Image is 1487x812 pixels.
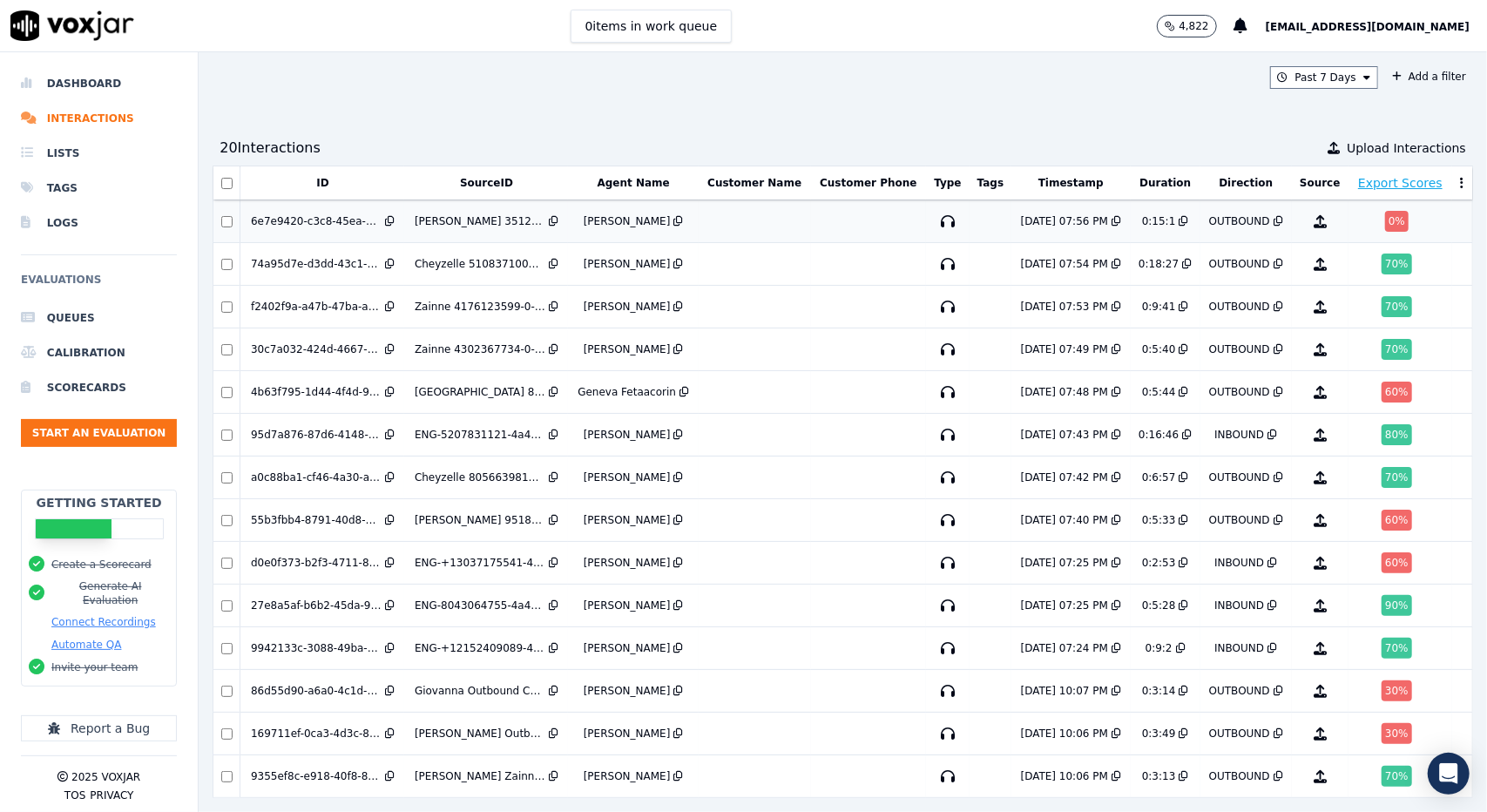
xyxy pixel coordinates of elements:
a: Scorecards [21,370,177,405]
div: 27e8a5af-b6b2-45da-959c-a64e0c2de92f [251,599,382,612]
div: 0:3:13 [1142,769,1176,783]
div: 55b3fbb4-8791-40d8-8e4b-54344674ecb2 [251,513,382,527]
button: Customer Phone [820,176,916,190]
button: Report a Bug [21,715,177,741]
div: INBOUND [1214,599,1264,612]
div: Geneva Fetaacorin [578,385,676,399]
div: 0:6:57 [1142,470,1176,484]
button: 0items in work queue [571,10,733,43]
div: 20 Interaction s [220,138,321,159]
div: Zainne 4176123599-0-2025-07-07-13-22-10-5055-1-4a49e2bb42d1-1751908930.125407.1.wav [415,300,545,314]
button: SourceID [460,176,513,190]
button: Add a filter [1385,66,1473,87]
div: 0:3:14 [1142,684,1176,698]
div: [DATE] 07:42 PM [1021,470,1108,484]
div: Zainne 4302367734-0-2025-07-07-10-09-49-5055-1-4a49e2bb42d1-1751897389.123986.1.wav [415,342,545,356]
button: Customer Name [707,176,801,190]
div: f2402f9a-a47b-47ba-abcf-5801764e08b2 [251,300,382,314]
div: OUTBOUND [1209,342,1270,356]
div: 9355ef8c-e918-40f8-8c8e-8915f6c147f5 [251,769,382,783]
div: 74a95d7e-d3dd-43c1-a5b4-6c439f2138fe [251,257,382,271]
div: [DATE] 10:07 PM [1021,684,1108,698]
div: 0:5:40 [1142,342,1176,356]
div: 60 % [1382,382,1412,403]
div: 30 % [1382,680,1412,701]
button: Tags [977,176,1004,190]
div: [PERSON_NAME] [584,513,671,527]
div: 0:15:1 [1142,214,1176,228]
span: Upload Interactions [1347,139,1466,157]
div: [DATE] 07:24 PM [1021,641,1108,655]
div: d0e0f373-b2f3-4711-825d-d451f028ca75 [251,556,382,570]
div: 70 % [1382,638,1412,659]
div: Giovanna Outbound Call.wav [415,684,545,698]
li: Calibration [21,335,177,370]
button: Export Scores [1358,174,1443,192]
button: ID [316,176,328,190]
li: Dashboard [21,66,177,101]
button: Invite your team [51,660,138,674]
button: Privacy [90,788,133,802]
button: Start an Evaluation [21,419,177,447]
a: Queues [21,301,177,335]
div: ENG-+12152409089-4a49e2bb42d1-1751901868.124516.wav [415,641,545,655]
div: OUTBOUND [1209,214,1270,228]
div: [PERSON_NAME] [584,556,671,570]
div: ENG-5207831121-4a49e2bb42d1-1751904480.124870.wav [415,428,545,442]
button: Generate AI Evaluation [51,579,169,607]
div: [DATE] 07:54 PM [1021,257,1108,271]
div: 30 % [1382,723,1412,744]
div: [PERSON_NAME] [584,428,671,442]
div: 0:16:46 [1139,428,1179,442]
div: ENG-8043064755-4a49e2bb42d1-1751903721.124801.wav [415,599,545,612]
div: [DATE] 10:06 PM [1021,727,1108,741]
img: voxjar logo [10,10,134,41]
span: [EMAIL_ADDRESS][DOMAIN_NAME] [1266,21,1470,33]
div: OUTBOUND [1209,727,1270,741]
h2: Getting Started [37,494,162,511]
h6: Evaluations [21,269,177,301]
a: Tags [21,171,177,206]
div: [PERSON_NAME] 95189216545-0-2025-07-08-12-12-37-5052-1-4a49e2bb42d1-1751991157.128869.1.wav [415,513,545,527]
div: 0:5:44 [1142,385,1176,399]
div: 70 % [1382,296,1412,317]
button: Past 7 Days [1270,66,1378,89]
a: Lists [21,136,177,171]
button: Type [934,176,961,190]
div: [PERSON_NAME] [584,470,671,484]
div: [PERSON_NAME] [584,684,671,698]
div: [PERSON_NAME] [584,599,671,612]
div: [PERSON_NAME] [584,727,671,741]
div: 0:9:2 [1146,641,1173,655]
div: [PERSON_NAME] Outbound Call.wav [415,727,545,741]
div: [PERSON_NAME] [584,214,671,228]
div: 70 % [1382,467,1412,488]
div: 169711ef-0ca3-4d3c-82c0-923ae2a1127f [251,727,382,741]
div: [DATE] 07:53 PM [1021,300,1108,314]
div: [DATE] 10:06 PM [1021,769,1108,783]
div: 70 % [1382,766,1412,787]
div: 0:9:41 [1142,300,1176,314]
p: 4,822 [1179,19,1208,33]
div: 0:3:49 [1142,727,1176,741]
div: [PERSON_NAME] Zainne Outbound Call.wav [415,769,545,783]
button: Direction [1219,176,1273,190]
button: Create a Scorecard [51,558,152,572]
div: [DATE] 07:25 PM [1021,556,1108,570]
button: Agent Name [598,176,670,190]
div: [DATE] 07:48 PM [1021,385,1108,399]
div: 0:2:53 [1142,556,1176,570]
div: 86d55d90-a6a0-4c1d-9ecc-ada794407b62 [251,684,382,698]
div: 6e7e9420-c3c8-45ea-9c30-c7e6c0f652c9 [251,214,382,228]
div: INBOUND [1214,428,1264,442]
div: [DATE] 07:49 PM [1021,342,1108,356]
div: 60 % [1382,552,1412,573]
div: 4b63f795-1d44-4f4d-9166-4796aa025539 [251,385,382,399]
div: Open Intercom Messenger [1428,753,1470,795]
div: OUTBOUND [1209,257,1270,271]
div: [PERSON_NAME] 3512301955-0-2025-07-07-11-37-18-5053-1-4a49e2bb42d1-1751902638.124675.1.wav [415,214,545,228]
button: Timestamp [1038,176,1104,190]
button: Upload Interactions [1328,139,1466,157]
button: TOS [64,788,85,802]
a: Logs [21,206,177,240]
